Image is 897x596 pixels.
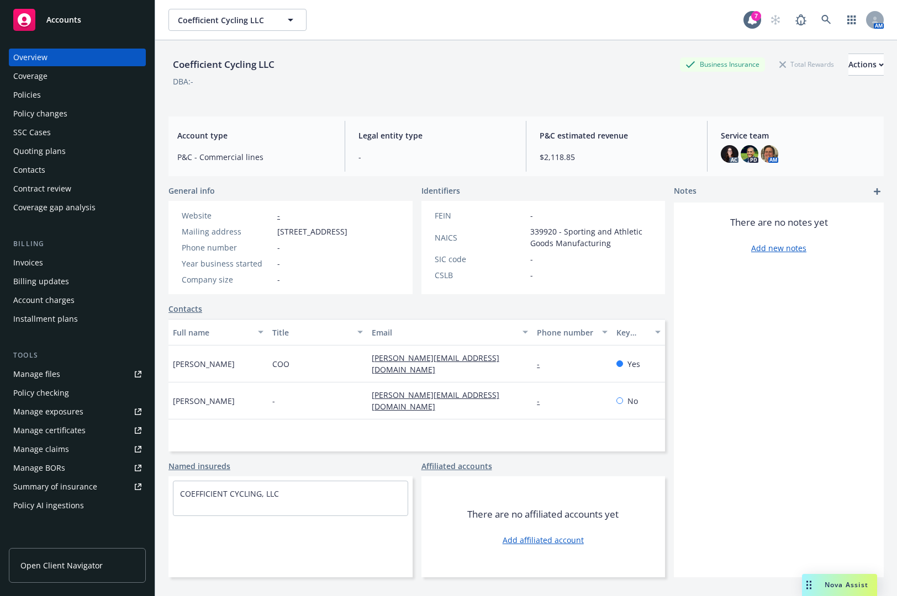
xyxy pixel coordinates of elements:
a: Installment plans [9,310,146,328]
a: Manage exposures [9,403,146,421]
span: - [530,253,533,265]
a: Billing updates [9,273,146,290]
div: Overview [13,49,48,66]
a: Overview [9,49,146,66]
div: Company size [182,274,273,285]
img: photo [741,145,758,163]
div: Full name [173,327,251,338]
a: Switch app [841,9,863,31]
div: Total Rewards [774,57,840,71]
button: Coefficient Cycling LLC [168,9,307,31]
span: Coefficient Cycling LLC [178,14,273,26]
span: General info [168,185,215,196]
div: Contract review [13,180,71,198]
div: Drag to move [802,574,816,596]
a: Coverage gap analysis [9,199,146,216]
a: Account charges [9,291,146,309]
a: Policy changes [9,105,146,123]
div: Contacts [13,161,45,179]
a: Policy AI ingestions [9,497,146,514]
div: Email [372,327,516,338]
div: SSC Cases [13,124,51,141]
div: FEIN [435,210,526,221]
img: photo [761,145,778,163]
a: Manage certificates [9,422,146,439]
div: Year business started [182,258,273,269]
span: - [530,210,533,221]
div: Manage BORs [13,459,65,477]
div: Policy changes [13,105,67,123]
div: NAICS [435,232,526,243]
button: Nova Assist [802,574,877,596]
span: [STREET_ADDRESS] [277,226,347,237]
span: - [277,258,280,269]
a: Policy checking [9,384,146,402]
div: Coverage [13,67,48,85]
a: [PERSON_NAME][EMAIL_ADDRESS][DOMAIN_NAME] [372,353,499,375]
div: CSLB [435,269,526,281]
div: Billing updates [13,273,69,290]
div: SIC code [435,253,526,265]
button: Phone number [532,319,612,345]
span: Service team [721,130,875,141]
a: Add affiliated account [503,534,584,546]
a: Start snowing [764,9,787,31]
a: [PERSON_NAME][EMAIL_ADDRESS][DOMAIN_NAME] [372,390,499,412]
button: Full name [168,319,268,345]
div: Actions [848,54,884,75]
span: Accounts [46,15,81,24]
div: Manage exposures [13,403,83,421]
img: photo [721,145,738,163]
div: Quoting plans [13,142,66,160]
span: Identifiers [421,185,460,196]
div: Mailing address [182,226,273,237]
a: COEFFICIENT CYCLING, LLC [180,488,279,499]
div: Website [182,210,273,221]
a: Accounts [9,4,146,35]
span: Legal entity type [358,130,513,141]
div: Summary of insurance [13,478,97,496]
span: - [272,395,275,407]
div: Billing [9,238,146,249]
div: Coefficient Cycling LLC [168,57,279,72]
span: - [277,274,280,285]
a: Manage BORs [9,459,146,477]
div: Installment plans [13,310,78,328]
span: - [358,151,513,163]
span: Open Client Navigator [20,560,103,571]
div: Manage files [13,365,60,383]
a: Manage claims [9,440,146,458]
a: Add new notes [751,242,806,254]
div: Manage certificates [13,422,86,439]
div: Phone number [537,327,595,338]
div: Account charges [13,291,75,309]
a: Contacts [9,161,146,179]
span: 339920 - Sporting and Athletic Goods Manufacturing [530,226,652,249]
a: Search [815,9,837,31]
div: Policies [13,86,41,104]
a: SSC Cases [9,124,146,141]
div: Business Insurance [680,57,765,71]
a: - [537,396,548,406]
button: Actions [848,54,884,76]
span: [PERSON_NAME] [173,358,235,370]
span: Nova Assist [825,580,868,589]
span: P&C estimated revenue [540,130,694,141]
div: Key contact [616,327,648,338]
div: Analytics hub [9,536,146,547]
span: P&C - Commercial lines [177,151,331,163]
div: DBA: - [173,76,193,87]
span: There are no affiliated accounts yet [467,508,619,521]
a: Manage files [9,365,146,383]
span: - [277,242,280,253]
div: Coverage gap analysis [13,199,96,216]
span: - [530,269,533,281]
a: Summary of insurance [9,478,146,496]
span: There are no notes yet [730,216,828,229]
a: Contacts [168,303,202,315]
span: COO [272,358,289,370]
div: Tools [9,350,146,361]
a: Report a Bug [790,9,812,31]
div: Policy AI ingestions [13,497,84,514]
